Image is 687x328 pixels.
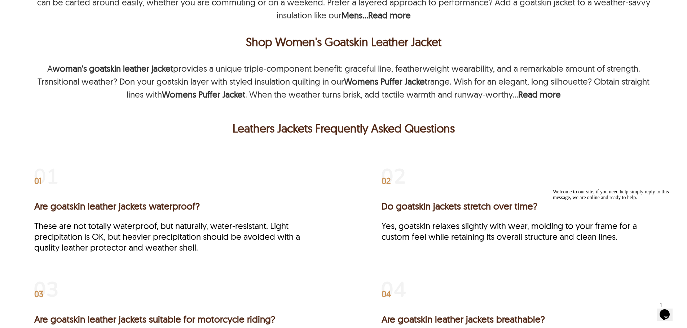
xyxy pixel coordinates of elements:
[3,3,119,14] span: Welcome to our site, if you need help simply reply to this message, we are online and ready to help.
[382,220,653,242] p: Yes, goatskin relaxes slightly with wear, molding to your frame for a custom feel while retaining...
[344,76,427,87] a: Womens Puffer Jacket
[382,201,653,212] h3: Do goatskin jackets stretch over time?
[382,290,391,297] span: 04
[3,3,133,14] div: Welcome to our site, if you need help simply reply to this message, we are online and ready to help.
[550,186,680,296] iframe: chat widget
[38,63,649,100] p: A provides a unique triple-component benefit: graceful line, featherweight wearability, and a rem...
[34,177,41,184] span: 01
[34,201,305,212] h3: Are goatskin leather jackets waterproof?
[36,33,651,50] p: Shop Women's Goatskin Leather Jacket
[34,314,305,325] h3: Are goatskin leather jackets suitable for motorcycle riding?
[162,89,245,100] a: Womens Puffer Jacket
[34,120,653,137] h2: Leathers Jackets Frequently Asked Questions
[36,120,651,137] p: Leathers Jackets Frequently Asked Questions
[53,63,173,74] strong: woman's goatskin leather jacket
[382,177,391,184] span: 02
[657,299,680,321] iframe: chat widget
[34,290,44,297] span: 03
[34,33,653,50] h2: <p>Shop Women's Goatskin Leather Jacket</p>
[382,314,653,325] h3: Are goatskin leather jackets breathable?
[34,220,305,253] p: These are not totally waterproof, but naturally, water-resistant. Light precipitation is OK, but ...
[368,10,411,21] b: Read more
[342,10,368,21] a: Mens...
[518,89,561,100] b: Read more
